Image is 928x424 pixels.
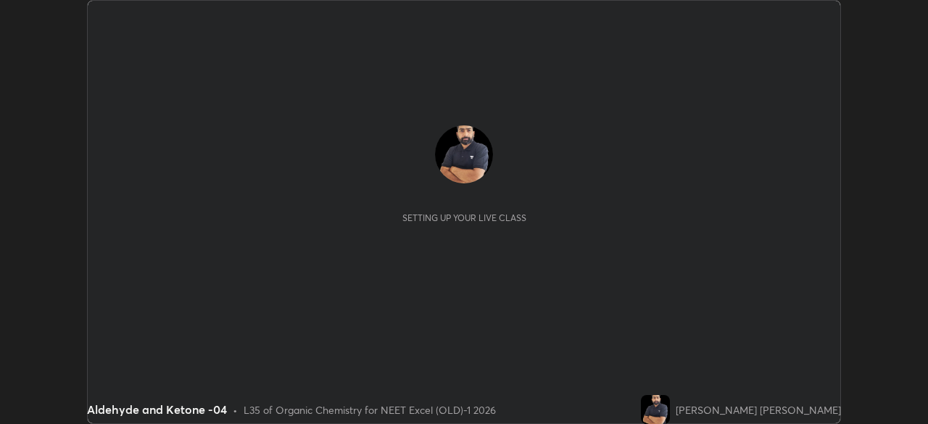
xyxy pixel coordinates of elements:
[244,402,496,417] div: L35 of Organic Chemistry for NEET Excel (OLD)-1 2026
[435,125,493,183] img: 573870bdf5f84befacbc5ccc64f4209c.jpg
[676,402,841,417] div: [PERSON_NAME] [PERSON_NAME]
[87,401,227,418] div: Aldehyde and Ketone -04
[641,395,670,424] img: 573870bdf5f84befacbc5ccc64f4209c.jpg
[233,402,238,417] div: •
[402,212,526,223] div: Setting up your live class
